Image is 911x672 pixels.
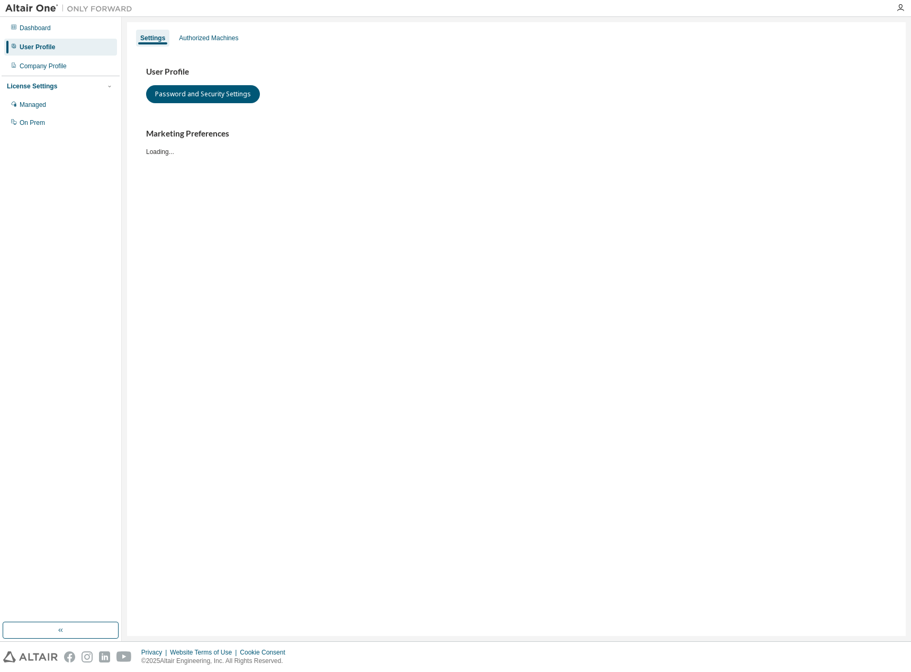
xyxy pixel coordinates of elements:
img: instagram.svg [82,651,93,662]
div: Managed [20,101,46,109]
img: altair_logo.svg [3,651,58,662]
img: linkedin.svg [99,651,110,662]
div: Company Profile [20,62,67,70]
img: facebook.svg [64,651,75,662]
div: Cookie Consent [240,648,291,657]
div: Authorized Machines [179,34,238,42]
img: Altair One [5,3,138,14]
div: Privacy [141,648,170,657]
h3: User Profile [146,67,887,77]
div: Dashboard [20,24,51,32]
p: © 2025 Altair Engineering, Inc. All Rights Reserved. [141,657,292,666]
div: Website Terms of Use [170,648,240,657]
div: On Prem [20,119,45,127]
div: Loading... [146,129,887,156]
h3: Marketing Preferences [146,129,887,139]
div: License Settings [7,82,57,90]
div: Settings [140,34,165,42]
img: youtube.svg [116,651,132,662]
button: Password and Security Settings [146,85,260,103]
div: User Profile [20,43,55,51]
